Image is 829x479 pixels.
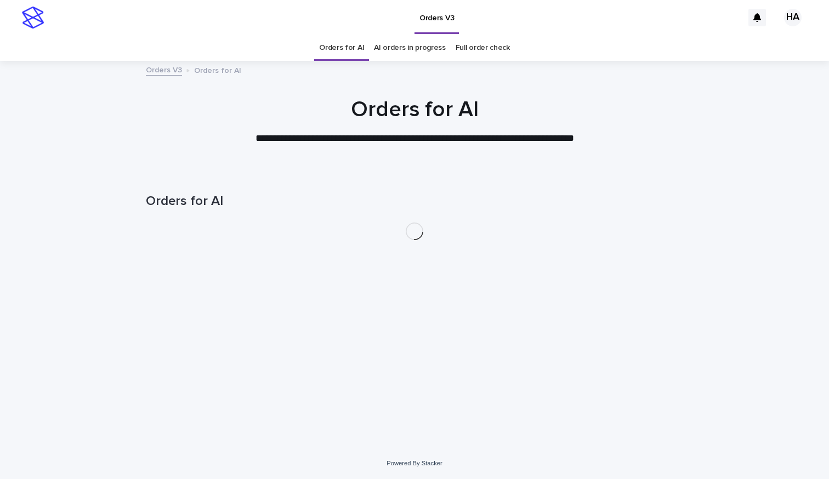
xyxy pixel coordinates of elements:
p: Orders for AI [194,64,241,76]
h1: Orders for AI [146,193,683,209]
a: Orders V3 [146,63,182,76]
a: AI orders in progress [374,35,446,61]
div: HA [784,9,802,26]
a: Orders for AI [319,35,364,61]
h1: Orders for AI [146,96,683,123]
img: stacker-logo-s-only.png [22,7,44,28]
a: Powered By Stacker [387,460,442,466]
a: Full order check [456,35,510,61]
